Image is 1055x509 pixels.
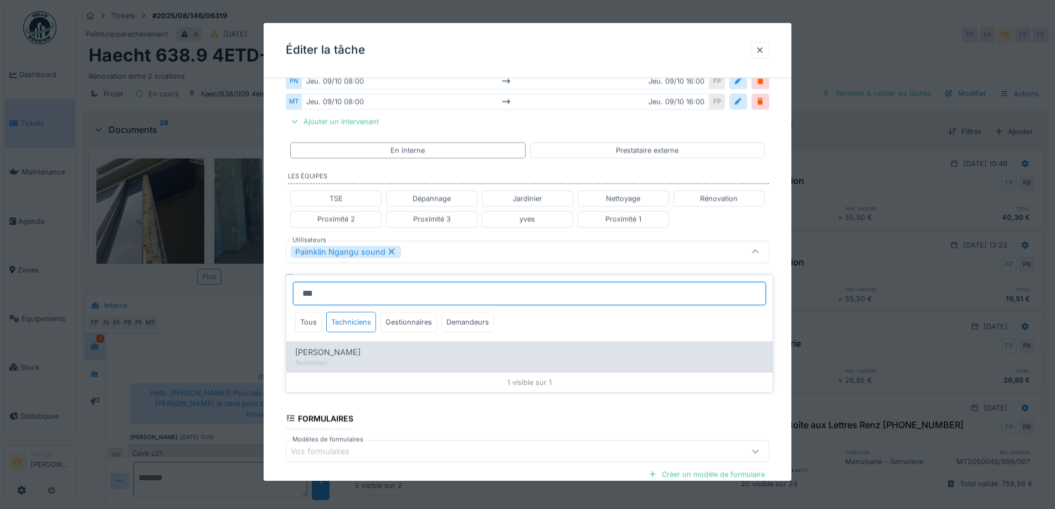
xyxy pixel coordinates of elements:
[286,43,365,57] h3: Éditer la tâche
[606,193,640,204] div: Nettoyage
[286,73,301,89] div: PN
[301,73,709,89] div: jeu. 09/10 08:00 jeu. 09/10 16:00
[441,312,494,332] div: Demandeurs
[291,445,365,457] div: Vos formulaires
[299,272,545,285] div: Notifier les utilisateurs associés au ticket de la planification
[413,193,451,204] div: Dépannage
[286,114,383,129] div: Ajouter un intervenant
[700,193,738,204] div: Rénovation
[326,312,376,332] div: Techniciens
[290,235,328,245] label: Utilisateurs
[317,214,355,225] div: Proximité 2
[295,358,764,368] div: Technicien
[413,214,451,225] div: Proximité 3
[295,312,322,332] div: Tous
[291,246,401,258] div: Paimklin Ngangu sound
[295,346,361,358] span: [PERSON_NAME]
[286,94,301,110] div: MT
[513,193,542,204] div: Jardinier
[330,193,343,204] div: TSE
[616,145,678,156] div: Prestataire externe
[301,94,709,110] div: jeu. 09/10 08:00 jeu. 09/10 16:00
[288,172,769,184] label: Les équipes
[290,435,366,444] label: Modèles de formulaires
[286,410,353,429] div: Formulaires
[390,145,425,156] div: En interne
[286,372,773,392] div: 1 visible sur 1
[709,94,725,110] div: FP
[709,73,725,89] div: FP
[605,214,641,225] div: Proximité 1
[380,312,437,332] div: Gestionnaires
[519,214,535,225] div: yves
[644,467,769,482] div: Créer un modèle de formulaire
